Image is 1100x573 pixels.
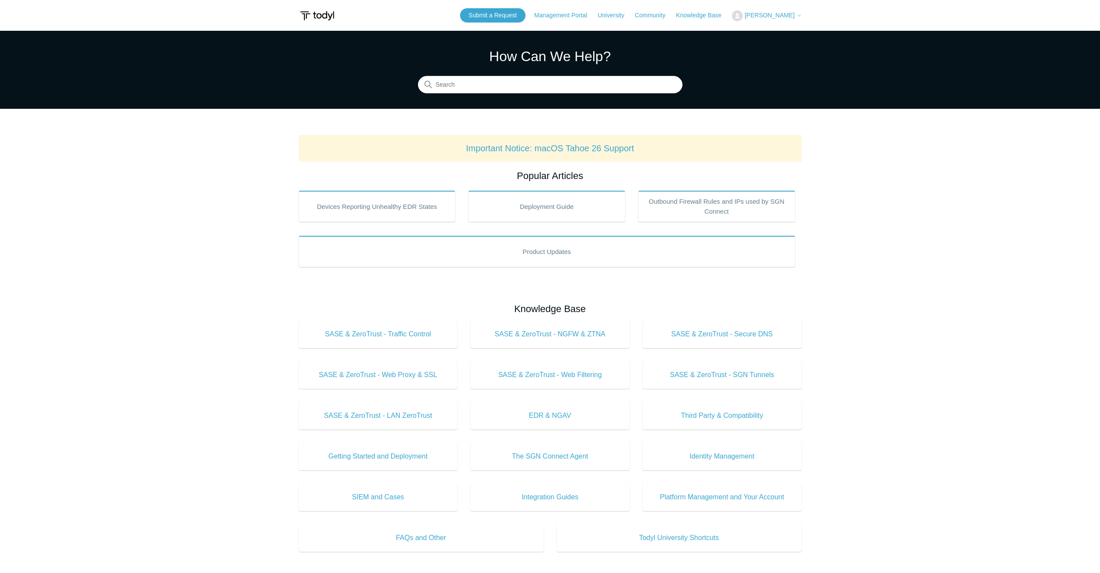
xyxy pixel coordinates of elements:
[744,12,794,19] span: [PERSON_NAME]
[299,191,456,222] a: Devices Reporting Unhealthy EDR States
[643,483,802,511] a: Platform Management and Your Account
[470,320,630,348] a: SASE & ZeroTrust - NGFW & ZTNA
[470,402,630,430] a: EDR & NGAV
[656,492,789,502] span: Platform Management and Your Account
[299,402,458,430] a: SASE & ZeroTrust - LAN ZeroTrust
[483,492,617,502] span: Integration Guides
[570,533,789,543] span: Todyl University Shortcuts
[312,329,445,339] span: SASE & ZeroTrust - Traffic Control
[299,169,802,183] h2: Popular Articles
[483,410,617,421] span: EDR & NGAV
[312,410,445,421] span: SASE & ZeroTrust - LAN ZeroTrust
[468,191,625,222] a: Deployment Guide
[418,76,682,94] input: Search
[299,443,458,470] a: Getting Started and Deployment
[460,8,526,23] a: Submit a Request
[466,143,634,153] a: Important Notice: macOS Tahoe 26 Support
[597,11,633,20] a: University
[299,483,458,511] a: SIEM and Cases
[656,410,789,421] span: Third Party & Compatibility
[638,191,795,222] a: Outbound Firewall Rules and IPs used by SGN Connect
[643,402,802,430] a: Third Party & Compatibility
[643,443,802,470] a: Identity Management
[676,11,730,20] a: Knowledge Base
[470,361,630,389] a: SASE & ZeroTrust - Web Filtering
[656,329,789,339] span: SASE & ZeroTrust - Secure DNS
[299,8,336,24] img: Todyl Support Center Help Center home page
[312,492,445,502] span: SIEM and Cases
[312,451,445,462] span: Getting Started and Deployment
[656,370,789,380] span: SASE & ZeroTrust - SGN Tunnels
[312,370,445,380] span: SASE & ZeroTrust - Web Proxy & SSL
[470,483,630,511] a: Integration Guides
[418,46,682,67] h1: How Can We Help?
[299,361,458,389] a: SASE & ZeroTrust - Web Proxy & SSL
[299,320,458,348] a: SASE & ZeroTrust - Traffic Control
[299,524,544,552] a: FAQs and Other
[656,451,789,462] span: Identity Management
[483,370,617,380] span: SASE & ZeroTrust - Web Filtering
[534,11,596,20] a: Management Portal
[643,361,802,389] a: SASE & ZeroTrust - SGN Tunnels
[312,533,531,543] span: FAQs and Other
[470,443,630,470] a: The SGN Connect Agent
[635,11,674,20] a: Community
[483,329,617,339] span: SASE & ZeroTrust - NGFW & ZTNA
[557,524,802,552] a: Todyl University Shortcuts
[732,10,801,21] button: [PERSON_NAME]
[299,236,795,267] a: Product Updates
[643,320,802,348] a: SASE & ZeroTrust - Secure DNS
[483,451,617,462] span: The SGN Connect Agent
[299,302,802,316] h2: Knowledge Base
